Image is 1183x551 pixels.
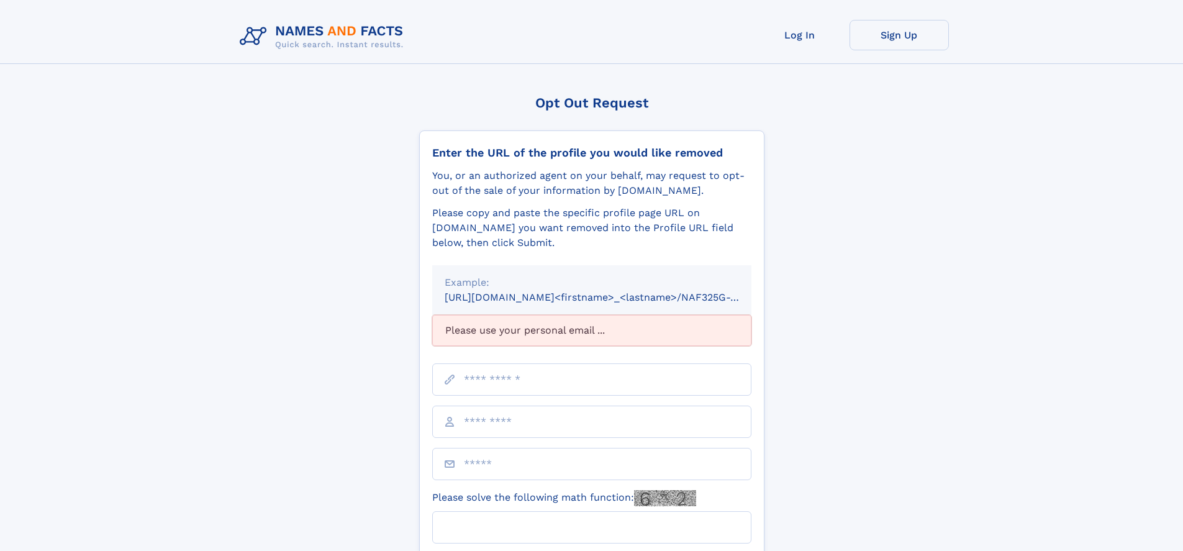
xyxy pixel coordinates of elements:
a: Log In [750,20,850,50]
div: Opt Out Request [419,95,764,111]
div: You, or an authorized agent on your behalf, may request to opt-out of the sale of your informatio... [432,168,751,198]
label: Please solve the following math function: [432,490,696,506]
div: Please use your personal email ... [432,315,751,346]
div: Please copy and paste the specific profile page URL on [DOMAIN_NAME] you want removed into the Pr... [432,206,751,250]
a: Sign Up [850,20,949,50]
small: [URL][DOMAIN_NAME]<firstname>_<lastname>/NAF325G-xxxxxxxx [445,291,775,303]
div: Example: [445,275,739,290]
div: Enter the URL of the profile you would like removed [432,146,751,160]
img: Logo Names and Facts [235,20,414,53]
